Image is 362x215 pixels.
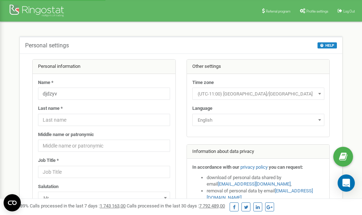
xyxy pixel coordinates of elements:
[195,89,322,99] span: (UTC-11:00) Pacific/Midway
[192,88,324,100] span: (UTC-11:00) Pacific/Midway
[4,194,21,211] button: Open CMP widget
[41,193,168,203] span: Mr.
[192,79,214,86] label: Time zone
[30,203,126,209] span: Calls processed in the last 7 days :
[38,105,63,112] label: Last name *
[207,188,324,201] li: removal of personal data by email ,
[38,166,170,178] input: Job Title
[306,9,328,13] span: Profile settings
[38,114,170,126] input: Last name
[38,157,59,164] label: Job Title *
[38,183,58,190] label: Salutation
[187,145,330,159] div: Information about data privacy
[199,203,225,209] u: 7 792 489,00
[269,164,303,170] strong: you can request:
[195,115,322,125] span: English
[33,60,175,74] div: Personal information
[240,164,268,170] a: privacy policy
[192,164,239,170] strong: In accordance with our
[192,105,212,112] label: Language
[343,9,355,13] span: Log Out
[218,181,291,187] a: [EMAIL_ADDRESS][DOMAIN_NAME]
[100,203,126,209] u: 1 743 163,00
[38,131,94,138] label: Middle name or patronymic
[25,42,69,49] h5: Personal settings
[266,9,291,13] span: Referral program
[192,114,324,126] span: English
[38,192,170,204] span: Mr.
[38,88,170,100] input: Name
[127,203,225,209] span: Calls processed in the last 30 days :
[38,79,53,86] label: Name *
[338,174,355,192] div: Open Intercom Messenger
[318,42,337,48] button: HELP
[38,140,170,152] input: Middle name or patronymic
[207,174,324,188] li: download of personal data shared by email ,
[187,60,330,74] div: Other settings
